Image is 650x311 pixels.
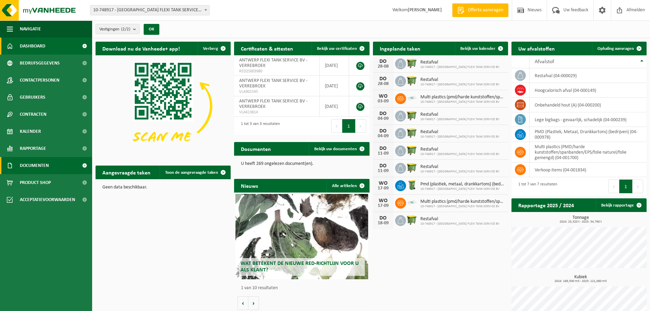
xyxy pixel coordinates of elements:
a: Bekijk uw kalender [455,42,507,55]
a: Toon de aangevraagde taken [160,166,230,179]
a: Ophaling aanvragen [592,42,646,55]
td: multi plastics (PMD/harde kunststoffen/spanbanden/EPS/folie naturel/folie gemengd) (04-001700) [530,142,647,162]
span: Rapportage [20,140,46,157]
span: Documenten [20,157,49,174]
button: Previous [331,119,342,133]
h2: Download nu de Vanheede+ app! [96,42,187,55]
td: PMD (Plastiek, Metaal, Drankkartons) (bedrijven) (04-000978) [530,127,647,142]
div: 18-09 [376,221,390,226]
a: Wat betekent de nieuwe RED-richtlijn voor u als klant? [235,194,368,279]
span: Bedrijfsgegevens [20,55,60,72]
a: Bekijk uw documenten [309,142,369,156]
button: Vorige [237,296,248,310]
span: Dashboard [20,38,45,55]
strong: [PERSON_NAME] [408,8,442,13]
p: U heeft 269 ongelezen document(en). [241,161,362,166]
img: WB-1100-HPE-GN-50 [406,127,418,139]
span: Product Shop [20,174,51,191]
h2: Uw afvalstoffen [511,42,562,55]
span: Restafval [420,77,500,83]
a: Offerte aanvragen [452,3,508,17]
span: 10-748917 - [GEOGRAPHIC_DATA] FLEXI TANK SERVICE BV [420,170,500,174]
div: DO [376,163,390,169]
span: Verberg [203,46,218,51]
span: Gebruikers [20,89,45,106]
span: 10-748917 - [GEOGRAPHIC_DATA] FLEXI TANK SERVICE BV [420,83,500,87]
span: Wat betekent de nieuwe RED-richtlijn voor u als klant? [241,261,359,273]
div: WO [376,94,390,99]
div: DO [376,146,390,151]
span: Acceptatievoorwaarden [20,191,75,208]
td: restafval (04-000029) [530,68,647,83]
h2: Documenten [234,142,278,155]
span: Restafval [420,129,500,135]
a: Bekijk uw certificaten [312,42,369,55]
span: Bekijk uw kalender [460,46,495,51]
span: Restafval [420,112,500,117]
span: Contactpersonen [20,72,59,89]
td: [DATE] [320,55,349,76]
button: Verberg [198,42,230,55]
div: 17-09 [376,186,390,191]
img: WB-1100-HPE-GN-50 [406,214,418,226]
span: 2024: 189,500 m3 - 2025: 121,080 m3 [515,280,647,283]
span: Navigatie [20,20,41,38]
button: OK [144,24,159,35]
a: Bekijk rapportage [596,198,646,212]
count: (2/2) [121,27,130,31]
img: WB-1100-HPE-GN-50 [406,110,418,121]
span: 10-748917 - [GEOGRAPHIC_DATA] FLEXI TANK SERVICE BV [420,152,500,156]
div: 04-09 [376,116,390,121]
p: 1 van 10 resultaten [241,286,366,291]
span: Restafval [420,216,500,222]
span: Restafval [420,60,500,65]
div: WO [376,181,390,186]
div: 04-09 [376,134,390,139]
td: lege bigbags - gevaarlijk, schadelijk (04-000239) [530,112,647,127]
button: Vestigingen(2/2) [96,24,140,34]
div: 17-09 [376,203,390,208]
a: Alle artikelen [327,179,369,193]
span: Afvalstof [535,59,554,65]
h2: Aangevraagde taken [96,166,157,179]
td: onbehandeld hout (A) (04-000200) [530,98,647,112]
h2: Certificaten & attesten [234,42,300,55]
span: 10-748917 - [GEOGRAPHIC_DATA] FLEXI TANK SERVICE BV [420,222,500,226]
span: Multi plastics (pmd/harde kunststoffen/spanbanden/eps/folie naturel/folie gemeng... [420,95,505,100]
div: 11-09 [376,151,390,156]
button: Next [633,180,643,193]
div: DO [376,215,390,221]
img: WB-1100-HPE-GN-50 [406,144,418,156]
div: 1 tot 7 van 7 resultaten [515,179,557,194]
span: Restafval [420,164,500,170]
div: WO [376,198,390,203]
span: Ophaling aanvragen [597,46,634,51]
span: ANTWERP FLEXI TANK SERVICE BV - VERREBROEK [239,58,307,68]
td: hoogcalorisch afval (04-000149) [530,83,647,98]
div: DO [376,59,390,64]
h3: Kubiek [515,275,647,283]
span: Multi plastics (pmd/harde kunststoffen/spanbanden/eps/folie naturel/folie gemeng... [420,199,505,204]
span: 10-748917 - ANTWERP FLEXI TANK SERVICE BV - VERREBROEK [90,5,210,15]
span: Toon de aangevraagde taken [165,170,218,175]
span: ANTWERP FLEXI TANK SERVICE BV - VERREBROEK [239,99,307,109]
h2: Nieuws [234,179,265,192]
span: Kalender [20,123,41,140]
td: [DATE] [320,76,349,96]
img: WB-1100-HPE-GN-50 [406,75,418,86]
div: 03-09 [376,99,390,104]
img: Download de VHEPlus App [96,55,231,157]
td: verkoop items (04-001834) [530,162,647,177]
img: WB-1100-HPE-GN-50 [406,57,418,69]
span: 2024: 25,320 t - 2025: 34,760 t [515,220,647,224]
div: DO [376,76,390,82]
div: 11-09 [376,169,390,173]
span: RED25003980 [239,69,314,74]
h2: Rapportage 2025 / 2024 [511,198,581,212]
span: 10-748917 - [GEOGRAPHIC_DATA] FLEXI TANK SERVICE BV [420,187,505,191]
span: 10-748917 - [GEOGRAPHIC_DATA] FLEXI TANK SERVICE BV [420,117,500,122]
span: Bekijk uw certificaten [317,46,357,51]
img: WB-0240-HPE-GN-50 [406,179,418,191]
span: 10-748917 - [GEOGRAPHIC_DATA] FLEXI TANK SERVICE BV [420,204,505,209]
button: Volgende [248,296,259,310]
